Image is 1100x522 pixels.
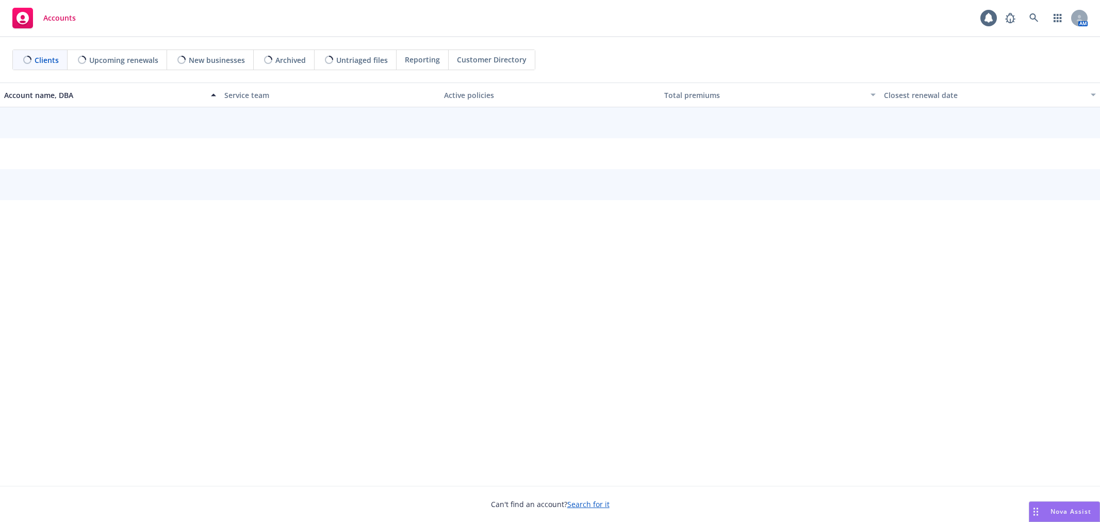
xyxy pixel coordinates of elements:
button: Service team [220,83,440,107]
div: Drag to move [1029,502,1042,521]
div: Account name, DBA [4,90,205,101]
span: Can't find an account? [491,499,610,510]
span: Accounts [43,14,76,22]
a: Report a Bug [1000,8,1021,28]
span: New businesses [189,55,245,66]
div: Service team [224,90,436,101]
button: Closest renewal date [880,83,1100,107]
div: Total premiums [664,90,865,101]
span: Untriaged files [336,55,388,66]
div: Closest renewal date [884,90,1085,101]
a: Search for it [567,499,610,509]
a: Search [1024,8,1044,28]
a: Accounts [8,4,80,32]
button: Nova Assist [1029,501,1100,522]
span: Archived [275,55,306,66]
span: Clients [35,55,59,66]
span: Nova Assist [1050,507,1091,516]
span: Reporting [405,54,440,65]
button: Total premiums [660,83,880,107]
a: Switch app [1047,8,1068,28]
span: Customer Directory [457,54,527,65]
div: Active policies [444,90,656,101]
span: Upcoming renewals [89,55,158,66]
button: Active policies [440,83,660,107]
